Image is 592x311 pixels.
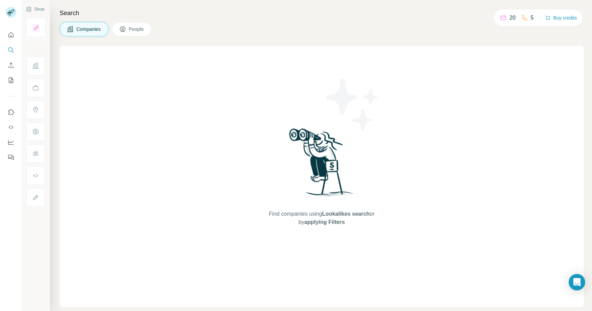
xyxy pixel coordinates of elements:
div: Open Intercom Messenger [569,274,585,290]
button: Search [5,44,16,56]
button: Enrich CSV [5,59,16,71]
span: People [129,26,145,33]
span: Lookalikes search [322,211,370,217]
button: Quick start [5,29,16,41]
button: Use Surfe on LinkedIn [5,106,16,118]
button: Dashboard [5,136,16,148]
span: Companies [76,26,101,33]
img: Surfe Illustration - Woman searching with binoculars [286,127,357,203]
span: applying Filters [304,219,345,225]
button: Buy credits [545,13,577,23]
img: Surfe Illustration - Stars [322,73,383,135]
button: Feedback [5,151,16,164]
h4: Search [60,8,584,18]
button: Use Surfe API [5,121,16,133]
p: 5 [531,14,534,22]
span: Find companies using or by [267,210,377,226]
button: My lists [5,74,16,86]
button: Show [21,4,49,14]
p: 20 [509,14,516,22]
